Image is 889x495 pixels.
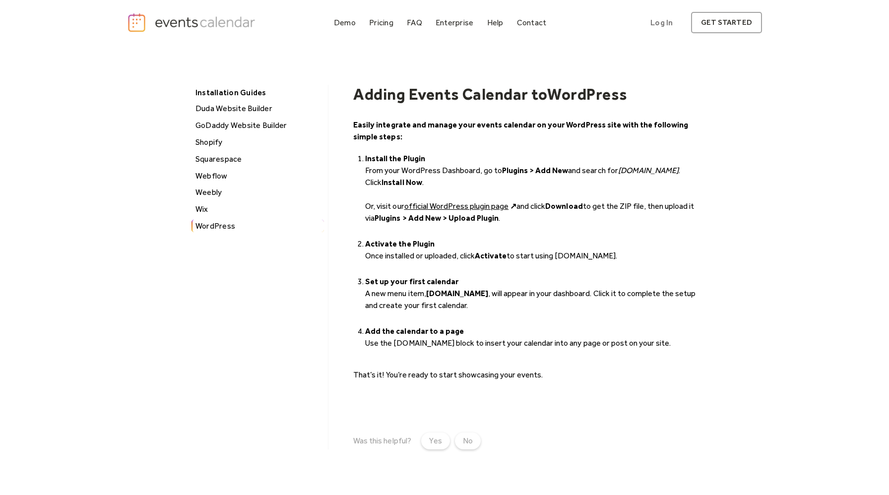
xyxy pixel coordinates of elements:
[365,239,434,248] strong: Activate the Plugin
[192,170,324,183] div: Webflow
[691,12,762,33] a: get started
[191,119,324,132] a: GoDaddy Website Builder
[513,16,551,29] a: Contact
[365,276,698,323] li: A new menu item, , will appear in your dashboard. Click it to complete the setup and create your ...
[365,238,698,274] li: Once installed or uploaded, click to start using [DOMAIN_NAME]. ‍
[429,435,442,447] div: Yes
[365,277,458,286] strong: Set up your first calendar
[455,433,481,449] a: No
[191,136,324,149] a: Shopify
[403,16,426,29] a: FAQ
[365,326,464,336] strong: Add the calendar to a page
[192,186,324,199] div: Weebly
[127,12,258,33] a: home
[404,201,509,211] a: official WordPress plugin page
[475,251,507,260] strong: Activate
[191,186,324,199] a: Weebly
[463,435,473,447] div: No
[407,20,422,25] div: FAQ
[436,20,473,25] div: Enterprise
[365,325,698,361] li: Use the [DOMAIN_NAME] block to insert your calendar into any page or post on your site. ‍
[192,203,324,216] div: Wix
[483,16,508,29] a: Help
[192,136,324,149] div: Shopify
[192,220,324,233] div: WordPress
[191,102,324,115] a: Duda Website Builder
[432,16,477,29] a: Enterprise
[353,381,698,393] p: ‍
[191,170,324,183] a: Webflow
[353,369,698,381] p: That’s it! You’re ready to start showcasing your events.
[365,153,698,236] li: From your WordPress Dashboard, go to and search for . Click . ‍ Or, visit our and click to get th...
[191,203,324,216] a: Wix
[487,20,504,25] div: Help
[545,201,582,211] strong: Download
[365,16,397,29] a: Pricing
[192,153,324,166] div: Squarespace
[190,85,323,100] div: Installation Guides
[353,120,688,141] strong: Easily integrate and manage your events calendar on your WordPress site with the following simple...
[426,289,488,298] strong: [DOMAIN_NAME]
[330,16,360,29] a: Demo
[192,119,324,132] div: GoDaddy Website Builder
[381,178,422,187] strong: Install Now
[517,20,547,25] div: Contact
[369,20,393,25] div: Pricing
[510,201,516,211] strong: ↗
[192,102,324,115] div: Duda Website Builder
[191,153,324,166] a: Squarespace
[421,433,450,449] a: Yes
[618,166,679,175] em: [DOMAIN_NAME]
[353,436,411,445] div: Was this helpful?
[353,85,547,104] h1: Adding Events Calendar to
[547,85,627,104] h1: WordPress
[191,220,324,233] a: WordPress
[334,20,356,25] div: Demo
[502,166,568,175] strong: Plugins > Add New
[640,12,683,33] a: Log In
[375,213,499,223] strong: Plugins > Add New > Upload Plugin
[365,154,425,163] strong: Install the Plugin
